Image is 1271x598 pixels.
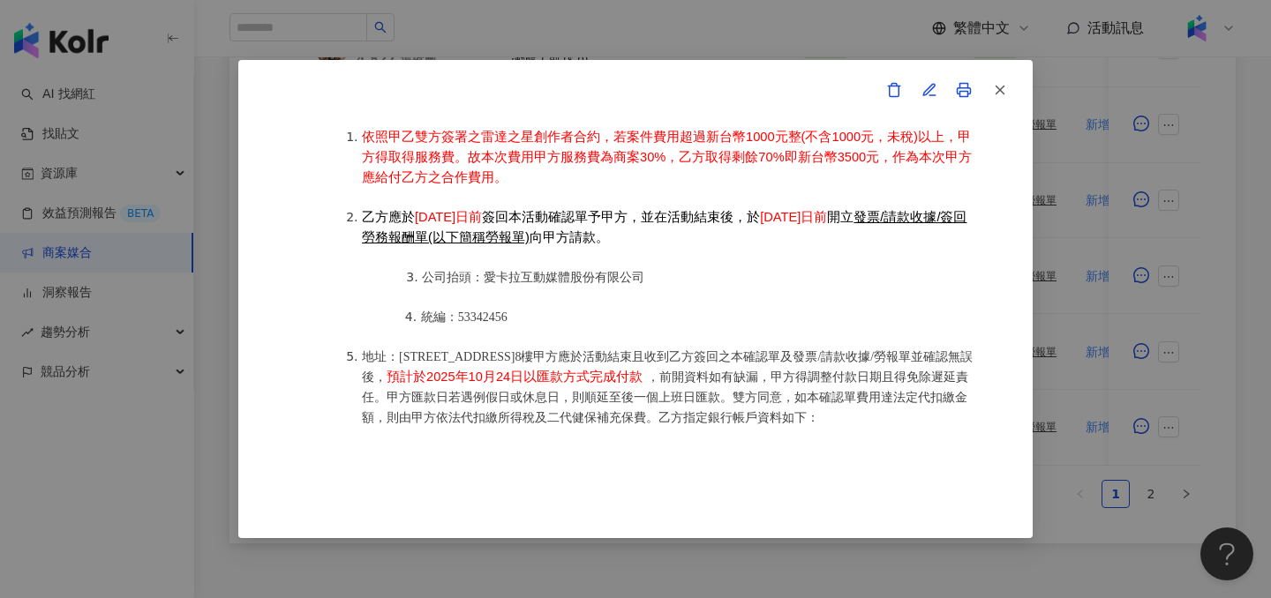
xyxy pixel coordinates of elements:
span: 預計於2025年10月24日以匯款方式完成付款 [387,370,643,384]
span: 公司抬頭：愛卡拉互動媒體股份有限公司 [422,271,644,284]
span: [DATE]日前 [415,210,482,224]
span: 簽回本活動確認單予甲方，並在活動結束後，於 [482,210,760,224]
div: [x] 當我按下「我同意」按鈕後，即代表我已審閱並同意本文件之全部內容，且我是合法或有權限的簽署人。(GMT+8 [DATE] 17:28) [291,131,980,467]
span: 依照甲乙雙方簽署之雷達之星創作者合約，若案件費用超過新台幣1000元整(不含1000元，未稅)以上，甲方得取得服務費。故本次費用甲方服務費為商案30%，乙方取得剩餘70%即新台幣3500元，作為... [362,130,972,184]
span: 統編：53342456 [421,310,508,324]
span: 地址：[STREET_ADDRESS]8樓甲方應於活動結束且收到乙方簽回之本確認單及發票/請款收據/勞報單並確認無誤後， [362,350,973,384]
span: ，前開資料如有缺漏，甲方得調整付款日期且得免除遲延責任。甲方匯款日若遇例假日或休息日，則順延至後一個上班日匯款。雙方同意，如本確認單費用達法定代扣繳金額，則由甲方依法代扣繳所得稅及二代健保補充保... [362,370,968,424]
span: 乙方應於 [362,210,415,224]
span: [DATE]日前 [760,210,827,224]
